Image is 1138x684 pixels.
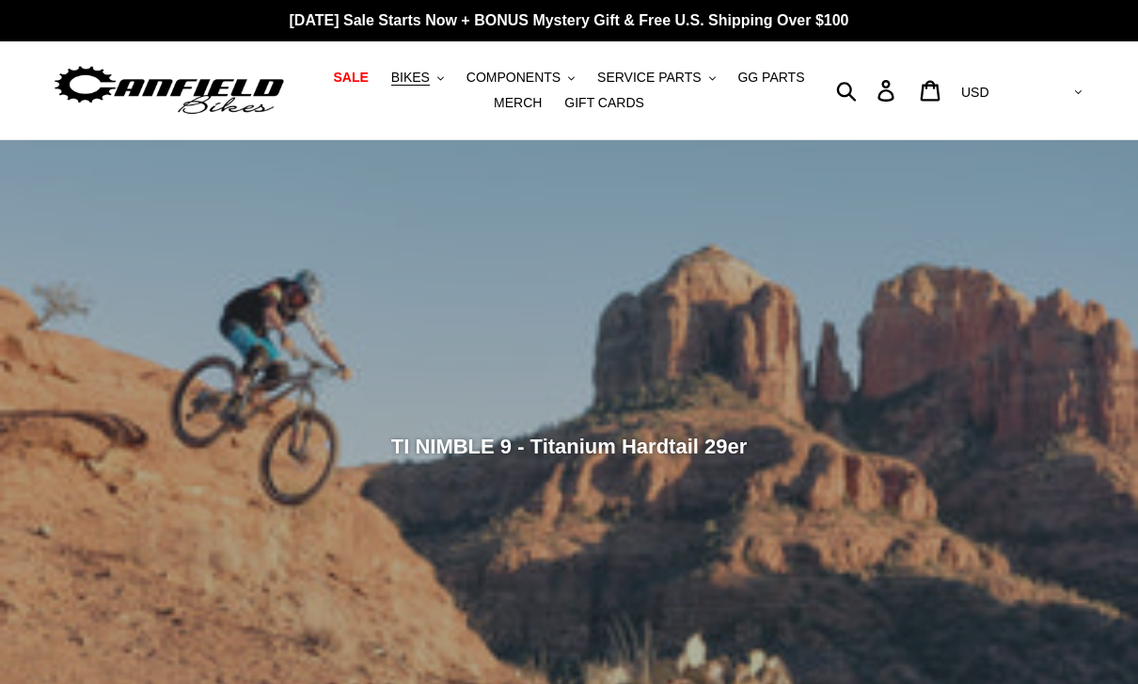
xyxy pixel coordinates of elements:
span: BIKES [391,70,430,86]
a: GG PARTS [728,65,814,90]
a: MERCH [484,90,551,116]
span: GIFT CARDS [564,95,644,111]
img: Canfield Bikes [52,61,287,120]
span: SALE [333,70,368,86]
span: MERCH [494,95,542,111]
a: GIFT CARDS [555,90,654,116]
span: COMPONENTS [466,70,561,86]
button: SERVICE PARTS [588,65,724,90]
span: TI NIMBLE 9 - Titanium Hardtail 29er [391,435,748,458]
a: SALE [324,65,377,90]
button: COMPONENTS [457,65,584,90]
button: BIKES [382,65,453,90]
span: GG PARTS [737,70,804,86]
span: SERVICE PARTS [597,70,701,86]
